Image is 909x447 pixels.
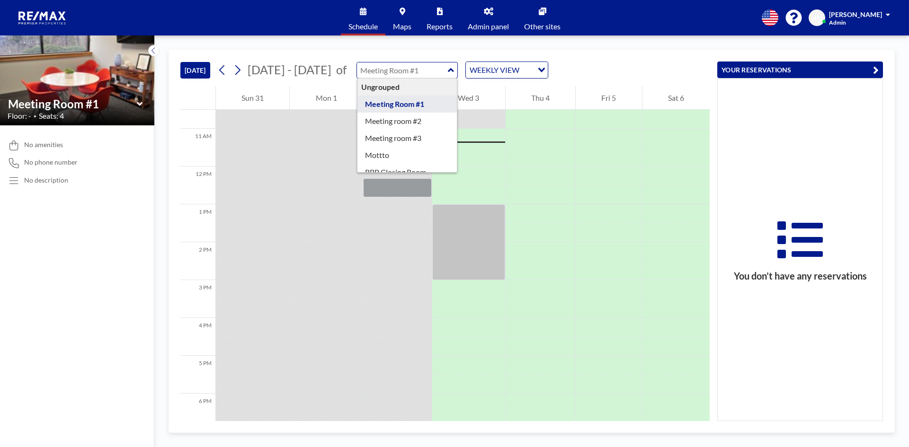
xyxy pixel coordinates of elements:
div: 2 PM [180,242,215,280]
span: • [34,113,36,119]
div: RPP Closing Room [357,164,457,181]
div: 3 PM [180,280,215,318]
div: 6 PM [180,394,215,431]
span: Admin [829,19,846,26]
div: Sat 6 [642,86,710,110]
button: [DATE] [180,62,210,79]
button: YOUR RESERVATIONS [717,61,883,78]
input: Meeting Room #1 [357,62,448,78]
img: organization-logo [15,9,70,27]
div: 1 PM [180,204,215,242]
span: of [336,62,347,77]
span: Admin panel [468,23,509,30]
div: Wed 3 [432,86,505,110]
div: 5 PM [180,356,215,394]
span: WEEKLY VIEW [468,64,521,76]
span: Reports [427,23,453,30]
div: Mottto [357,147,457,164]
div: Meeting room #2 [357,113,457,130]
span: Seats: 4 [39,111,64,121]
div: Search for option [466,62,548,78]
div: Meeting Room #1 [357,96,457,113]
h3: You don’t have any reservations [718,270,882,282]
div: Mon 1 [290,86,362,110]
span: HM [811,14,823,22]
div: 10 AM [180,91,215,129]
div: 4 PM [180,318,215,356]
span: Maps [393,23,411,30]
div: No description [24,176,68,184]
input: Search for option [522,64,532,76]
div: Meeting room #3 [357,130,457,147]
span: No phone number [24,158,78,167]
div: Ungrouped [357,79,457,96]
input: Meeting Room #1 [8,97,137,111]
span: Schedule [348,23,378,30]
div: 11 AM [180,129,215,167]
span: [PERSON_NAME] [829,10,882,18]
span: Other sites [524,23,561,30]
div: Fri 5 [576,86,642,110]
div: Sun 31 [216,86,289,110]
div: 12 PM [180,167,215,204]
span: Floor: - [8,111,31,121]
span: No amenities [24,140,63,149]
div: Thu 4 [506,86,575,110]
span: [DATE] - [DATE] [248,62,331,77]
